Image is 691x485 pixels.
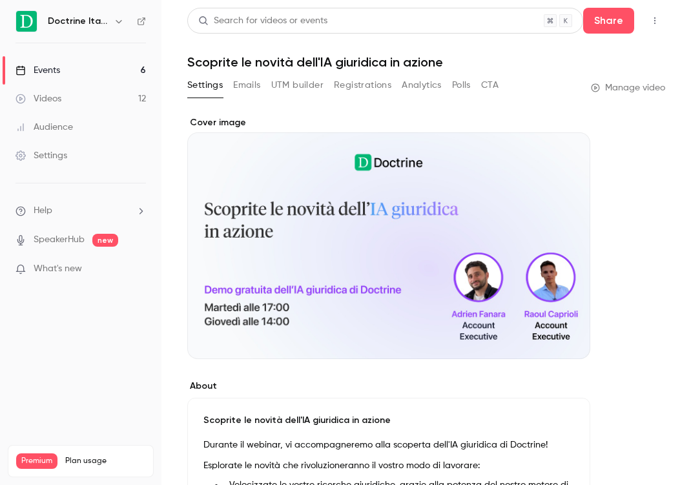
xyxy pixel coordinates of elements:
button: UTM builder [271,75,324,96]
div: Search for videos or events [198,14,327,28]
button: Emails [233,75,260,96]
div: Audience [15,121,73,134]
span: Premium [16,453,57,469]
li: help-dropdown-opener [15,204,146,218]
label: Cover image [187,116,590,129]
span: What's new [34,262,82,276]
a: Manage video [591,81,665,94]
h1: Scoprite le novità dell'IA giuridica in azione [187,54,665,70]
label: About [187,380,590,393]
p: Durante il webinar, vi accompagneremo alla scoperta dell'IA giuridica di Doctrine! [203,437,574,453]
button: Polls [452,75,471,96]
button: Registrations [334,75,391,96]
button: Share [583,8,634,34]
button: Analytics [402,75,442,96]
span: new [92,234,118,247]
div: Settings [15,149,67,162]
section: Cover image [187,116,590,359]
iframe: Noticeable Trigger [130,263,146,275]
img: Doctrine Italia [16,11,37,32]
h6: Doctrine Italia [48,15,108,28]
div: Events [15,64,60,77]
a: SpeakerHub [34,233,85,247]
button: CTA [481,75,499,96]
p: Scoprite le novità dell'IA giuridica in azione [203,414,574,427]
div: Videos [15,92,61,105]
span: Plan usage [65,456,145,466]
button: Settings [187,75,223,96]
span: Help [34,204,52,218]
p: Esplorate le novità che rivoluzioneranno il vostro modo di lavorare: [203,458,574,473]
